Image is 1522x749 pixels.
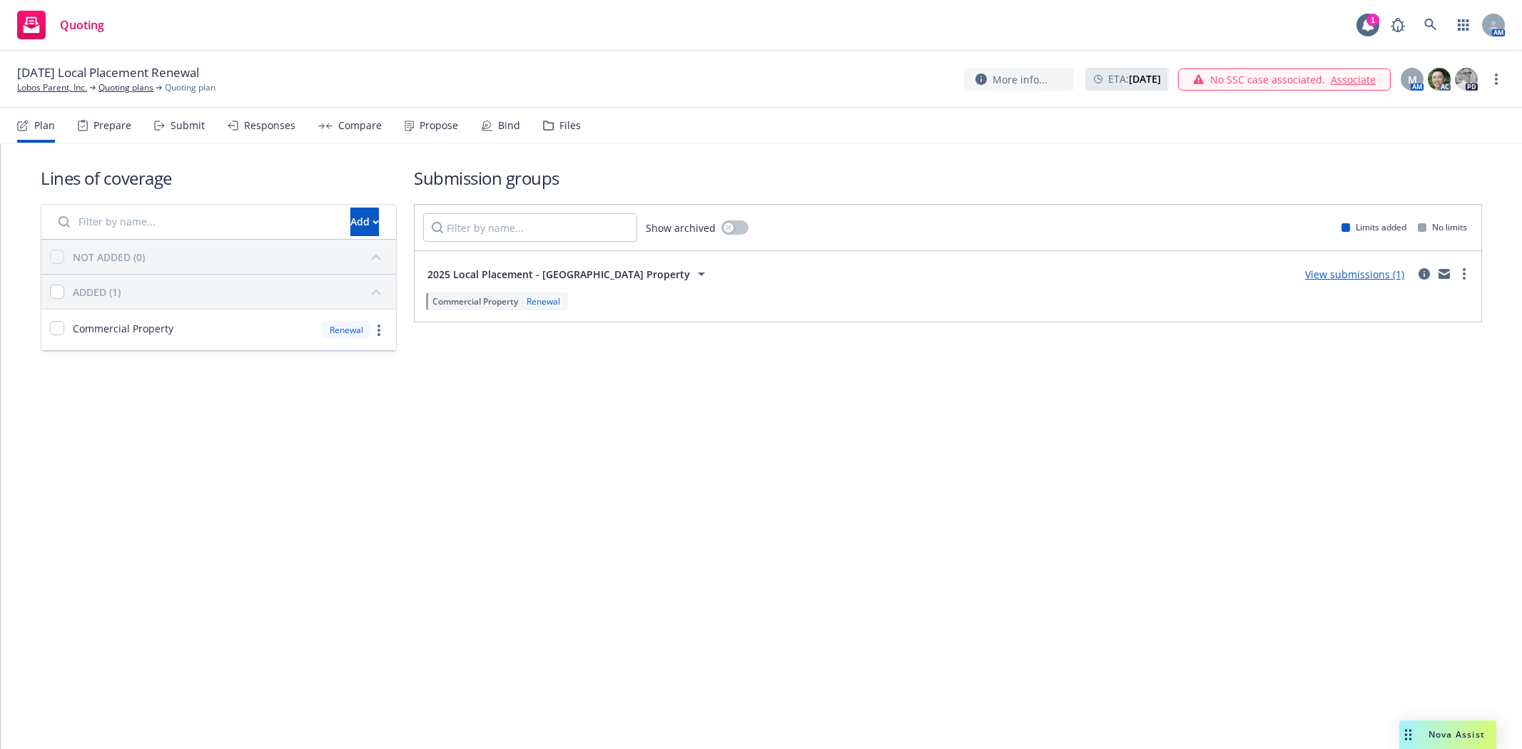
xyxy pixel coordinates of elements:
strong: [DATE] [1129,72,1161,86]
div: No limits [1418,221,1467,233]
a: circleInformation [1416,265,1433,282]
div: Responses [244,120,295,131]
span: Show archived [646,220,716,235]
span: Quoting plan [165,81,215,94]
span: [DATE] Local Placement Renewal [17,64,199,81]
span: Commercial Property [432,295,518,307]
a: Quoting [11,5,110,45]
button: ADDED (1) [73,280,387,303]
a: more [1456,265,1473,282]
button: 2025 Local Placement - [GEOGRAPHIC_DATA] Property [423,260,714,288]
a: Switch app [1449,11,1478,39]
span: Quoting [60,19,104,31]
button: Add [350,208,379,236]
span: ETA : [1108,71,1161,86]
div: Bind [498,120,520,131]
span: M [1408,72,1417,87]
div: ADDED (1) [73,285,121,300]
div: 1 [1366,14,1379,26]
div: Drag to move [1399,720,1417,749]
a: more [370,322,387,339]
div: Prepare [93,120,131,131]
div: Add [350,208,379,235]
input: Filter by name... [50,208,342,236]
a: View submissions (1) [1305,267,1404,281]
span: Commercial Property [73,321,173,336]
h1: Lines of coverage [41,166,397,190]
a: Quoting plans [98,81,153,94]
a: Search [1416,11,1445,39]
span: Nova Assist [1429,728,1485,740]
div: Limits added [1341,221,1406,233]
div: Plan [34,120,55,131]
span: More info... [993,72,1047,87]
a: mail [1436,265,1453,282]
a: more [1488,71,1505,88]
img: photo [1455,68,1478,91]
div: Compare [338,120,382,131]
button: NOT ADDED (0) [73,245,387,268]
button: Nova Assist [1399,720,1496,749]
div: Renewal [524,295,563,307]
button: More info... [964,68,1074,91]
span: 2025 Local Placement - [GEOGRAPHIC_DATA] Property [427,267,690,282]
div: Submit [171,120,205,131]
div: Files [559,120,581,131]
h1: Submission groups [414,166,1482,190]
img: photo [1428,68,1451,91]
div: Propose [420,120,458,131]
a: Lobos Parent, Inc. [17,81,87,94]
a: Report a Bug [1384,11,1412,39]
div: Renewal [323,321,370,339]
a: Associate [1331,72,1376,87]
span: No SSC case associated. [1210,72,1325,87]
input: Filter by name... [423,213,637,242]
div: NOT ADDED (0) [73,250,145,265]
